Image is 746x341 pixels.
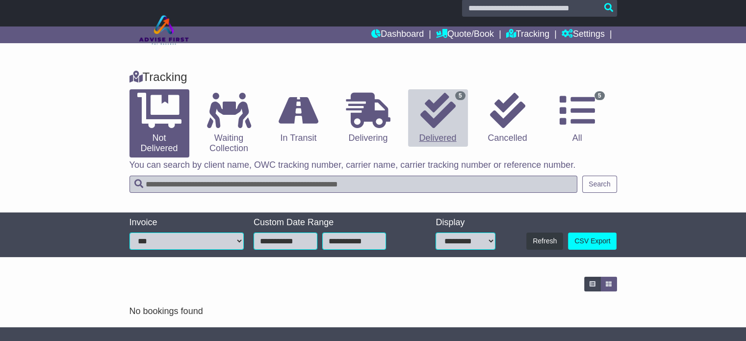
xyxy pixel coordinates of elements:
[129,217,244,228] div: Invoice
[408,89,468,147] a: 5 Delivered
[582,176,617,193] button: Search
[269,89,329,147] a: In Transit
[338,89,398,147] a: Delivering
[129,160,617,171] p: You can search by client name, OWC tracking number, carrier name, carrier tracking number or refe...
[455,91,465,100] span: 5
[478,89,538,147] a: Cancelled
[125,70,622,84] div: Tracking
[436,217,495,228] div: Display
[594,91,605,100] span: 5
[254,217,410,228] div: Custom Date Range
[436,26,494,43] a: Quote/Book
[129,89,189,157] a: Not Delivered
[547,89,607,147] a: 5 All
[371,26,424,43] a: Dashboard
[526,233,563,250] button: Refresh
[562,26,605,43] a: Settings
[506,26,549,43] a: Tracking
[199,89,259,157] a: Waiting Collection
[129,306,617,317] div: No bookings found
[568,233,617,250] a: CSV Export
